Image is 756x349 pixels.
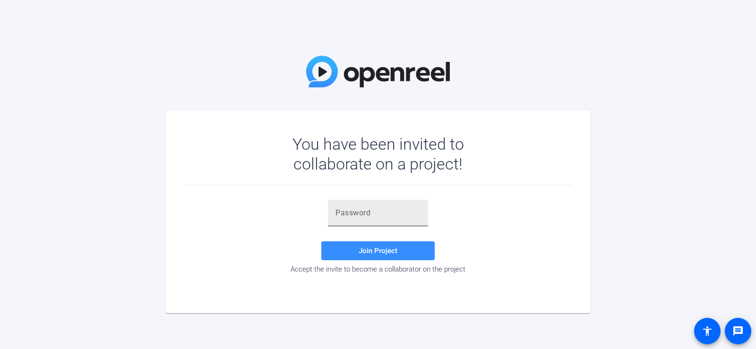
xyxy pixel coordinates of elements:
[321,241,435,260] button: Join Project
[265,134,491,174] div: You have been invited to collaborate on a project!
[335,207,421,219] input: Password
[359,247,397,255] span: Join Project
[184,265,572,273] div: Accept the invite to become a collaborator on the project
[306,56,450,87] img: OpenReel Logo
[702,325,713,337] mat-icon: accessibility
[732,325,744,337] mat-icon: message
